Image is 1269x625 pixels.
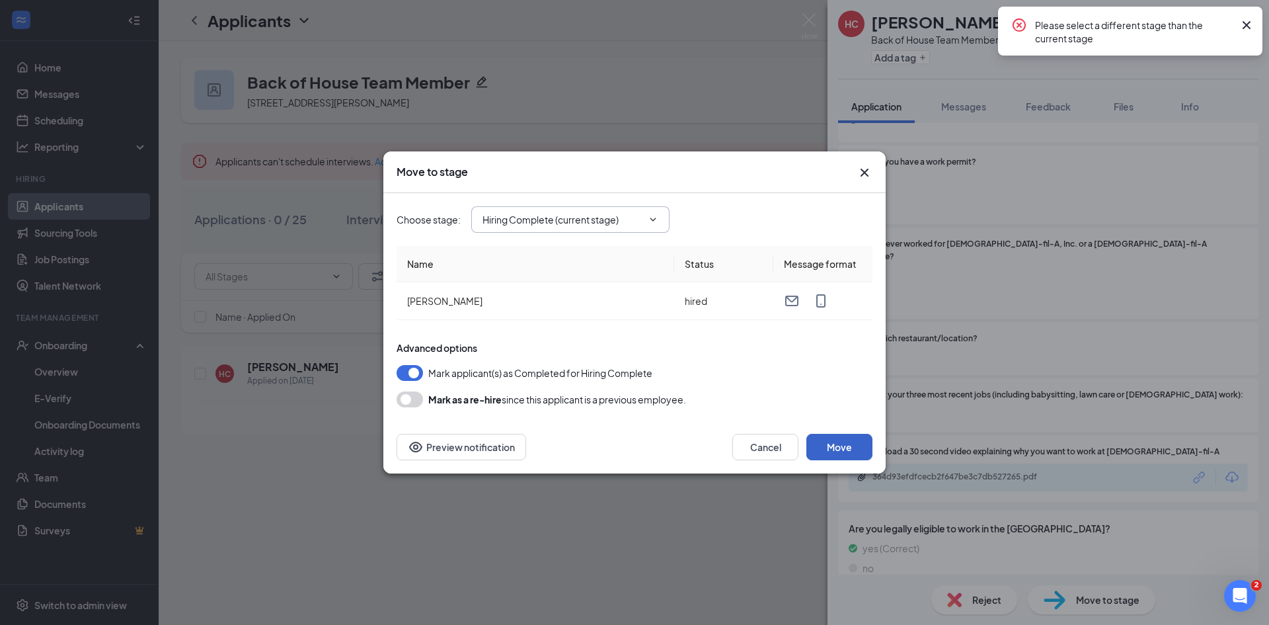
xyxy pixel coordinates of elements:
svg: MobileSms [813,293,829,309]
h3: Move to stage [397,165,468,179]
svg: ChevronDown [648,214,658,225]
span: Choose stage : [397,212,461,227]
span: Mark applicant(s) as Completed for Hiring Complete [428,365,652,381]
button: Cancel [732,434,798,460]
svg: Cross [1239,17,1254,33]
span: [PERSON_NAME] [407,295,482,307]
button: Close [857,165,872,181]
th: Name [397,246,674,282]
button: Move [806,434,872,460]
div: since this applicant is a previous employee. [428,392,686,407]
button: Preview notificationEye [397,434,526,460]
svg: Eye [408,439,424,455]
b: Mark as a re-hire [428,394,502,405]
svg: Cross [857,165,872,181]
iframe: Intercom live chat [1224,580,1256,612]
div: Please select a different stage than the current stage [1035,17,1233,45]
th: Message format [773,246,872,282]
div: Advanced options [397,341,872,354]
th: Status [674,246,773,282]
svg: CrossCircle [1011,17,1027,33]
td: hired [674,282,773,320]
span: 2 [1251,580,1262,591]
svg: Email [784,293,800,309]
